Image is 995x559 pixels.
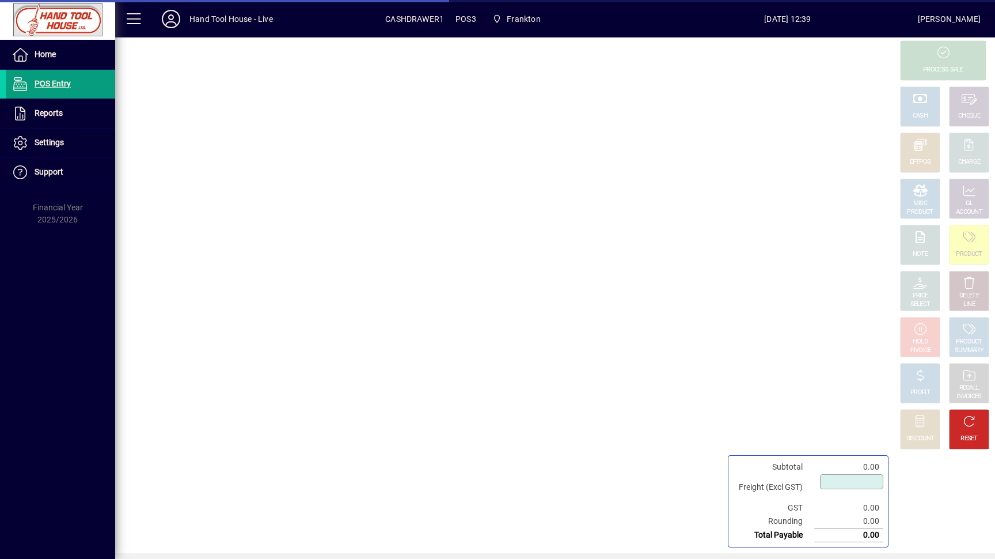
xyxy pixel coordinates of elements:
[958,158,981,167] div: CHARGE
[189,10,273,28] div: Hand Tool House - Live
[35,167,63,176] span: Support
[733,460,814,474] td: Subtotal
[814,460,883,474] td: 0.00
[913,292,928,300] div: PRICE
[956,250,982,259] div: PRODUCT
[814,501,883,515] td: 0.00
[733,528,814,542] td: Total Payable
[956,338,982,346] div: PRODUCT
[6,99,115,128] a: Reports
[385,10,444,28] span: CASHDRAWER1
[814,528,883,542] td: 0.00
[733,515,814,528] td: Rounding
[733,501,814,515] td: GST
[488,9,545,29] span: Frankton
[955,346,983,355] div: SUMMARY
[963,300,975,309] div: LINE
[910,300,931,309] div: SELECT
[918,10,981,28] div: [PERSON_NAME]
[923,66,963,74] div: PROCESS SALE
[913,338,928,346] div: HOLD
[910,158,931,167] div: EFTPOS
[913,250,928,259] div: NOTE
[956,392,981,401] div: INVOICES
[507,10,540,28] span: Frankton
[909,346,931,355] div: INVOICE
[6,40,115,69] a: Home
[35,138,64,147] span: Settings
[6,129,115,157] a: Settings
[913,112,928,120] div: CASH
[658,10,918,28] span: [DATE] 12:39
[153,9,189,29] button: Profile
[35,79,71,88] span: POS Entry
[814,515,883,528] td: 0.00
[907,208,933,217] div: PRODUCT
[906,435,934,443] div: DISCOUNT
[956,208,982,217] div: ACCOUNT
[35,108,63,118] span: Reports
[733,474,814,501] td: Freight (Excl GST)
[6,158,115,187] a: Support
[959,384,979,392] div: RECALL
[958,112,980,120] div: CHEQUE
[960,435,978,443] div: RESET
[966,199,973,208] div: GL
[959,292,979,300] div: DELETE
[910,388,930,397] div: PROFIT
[913,199,927,208] div: MISC
[35,50,56,59] span: Home
[455,10,476,28] span: POS3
